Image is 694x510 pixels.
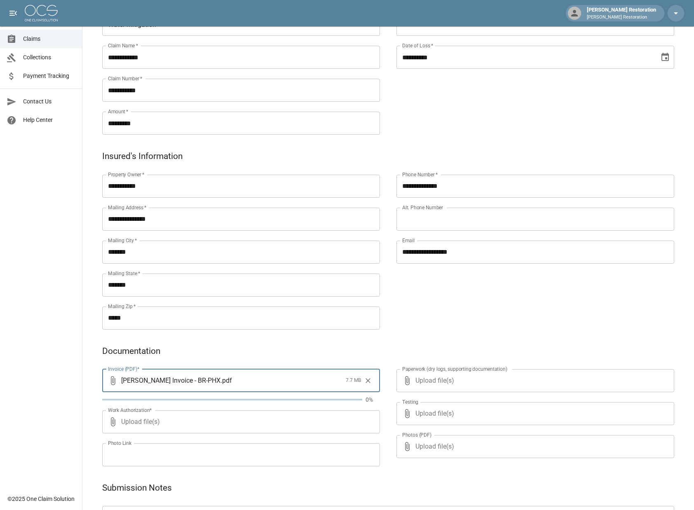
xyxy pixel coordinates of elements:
[108,75,142,82] label: Claim Number
[415,435,652,458] span: Upload file(s)
[362,374,374,387] button: Clear
[7,495,75,503] div: © 2025 One Claim Solution
[108,407,152,414] label: Work Authorization*
[366,395,380,404] p: 0%
[108,270,140,277] label: Mailing State
[25,5,58,21] img: ocs-logo-white-transparent.png
[108,204,146,211] label: Mailing Address
[108,365,140,372] label: Invoice (PDF)*
[657,49,673,66] button: Choose date, selected date is Aug 28, 2025
[121,376,220,385] span: [PERSON_NAME] Invoice - BR-PHX
[108,42,138,49] label: Claim Name
[584,6,659,21] div: [PERSON_NAME] Restoration
[402,42,433,49] label: Date of Loss
[23,97,75,106] span: Contact Us
[587,14,656,21] p: [PERSON_NAME] Restoration
[5,5,21,21] button: open drawer
[346,377,361,385] span: 7.7 MB
[108,303,136,310] label: Mailing Zip
[108,440,131,447] label: Photo Link
[108,108,129,115] label: Amount
[108,171,145,178] label: Property Owner
[402,237,415,244] label: Email
[402,431,431,438] label: Photos (PDF)
[23,53,75,62] span: Collections
[220,376,232,385] span: . pdf
[402,204,443,211] label: Alt. Phone Number
[23,35,75,43] span: Claims
[402,171,438,178] label: Phone Number
[402,398,418,405] label: Testing
[415,402,652,425] span: Upload file(s)
[108,237,137,244] label: Mailing City
[415,369,652,392] span: Upload file(s)
[23,116,75,124] span: Help Center
[23,72,75,80] span: Payment Tracking
[121,410,358,433] span: Upload file(s)
[402,365,507,372] label: Paperwork (dry logs, supporting documentation)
